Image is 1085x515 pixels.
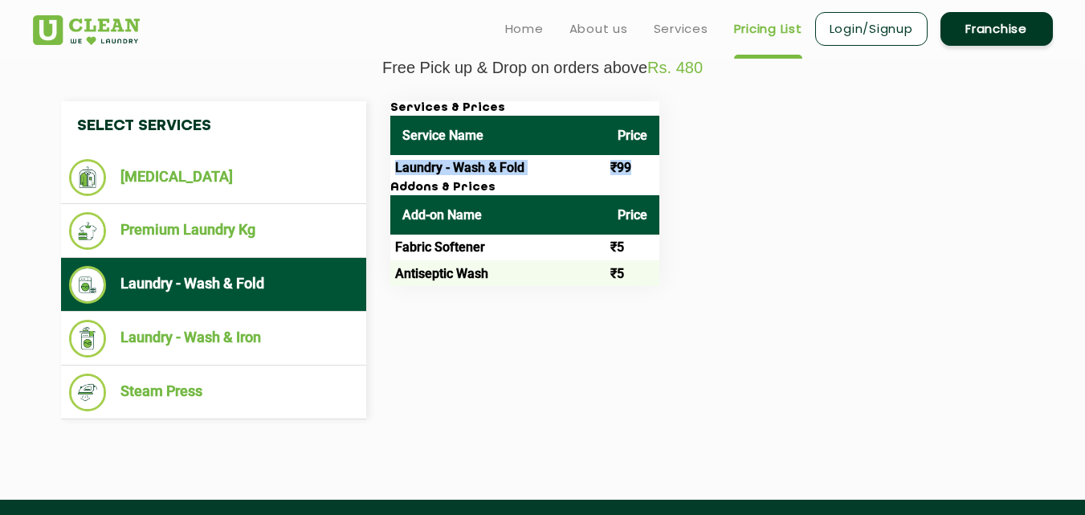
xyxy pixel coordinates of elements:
img: Laundry - Wash & Fold [69,266,107,304]
li: Laundry - Wash & Fold [69,266,358,304]
td: ₹99 [606,155,659,181]
span: Rs. 480 [647,59,703,76]
th: Price [606,116,659,155]
th: Service Name [390,116,606,155]
a: Login/Signup [815,12,928,46]
th: Add-on Name [390,195,606,235]
h3: Addons & Prices [390,181,659,195]
a: About us [569,19,628,39]
a: Home [505,19,544,39]
a: Pricing List [734,19,802,39]
p: Free Pick up & Drop on orders above [33,59,1053,77]
img: Laundry - Wash & Iron [69,320,107,358]
td: ₹5 [606,260,659,286]
a: Services [654,19,708,39]
td: Antiseptic Wash [390,260,606,286]
h3: Services & Prices [390,101,659,116]
td: Laundry - Wash & Fold [390,155,606,181]
li: [MEDICAL_DATA] [69,159,358,196]
img: Premium Laundry Kg [69,212,107,250]
td: ₹5 [606,235,659,260]
li: Steam Press [69,374,358,411]
img: Steam Press [69,374,107,411]
a: Franchise [940,12,1053,46]
img: UClean Laundry and Dry Cleaning [33,15,140,45]
th: Price [606,195,659,235]
td: Fabric Softener [390,235,606,260]
li: Premium Laundry Kg [69,212,358,250]
li: Laundry - Wash & Iron [69,320,358,358]
h4: Select Services [61,101,366,151]
img: Dry Cleaning [69,159,107,196]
